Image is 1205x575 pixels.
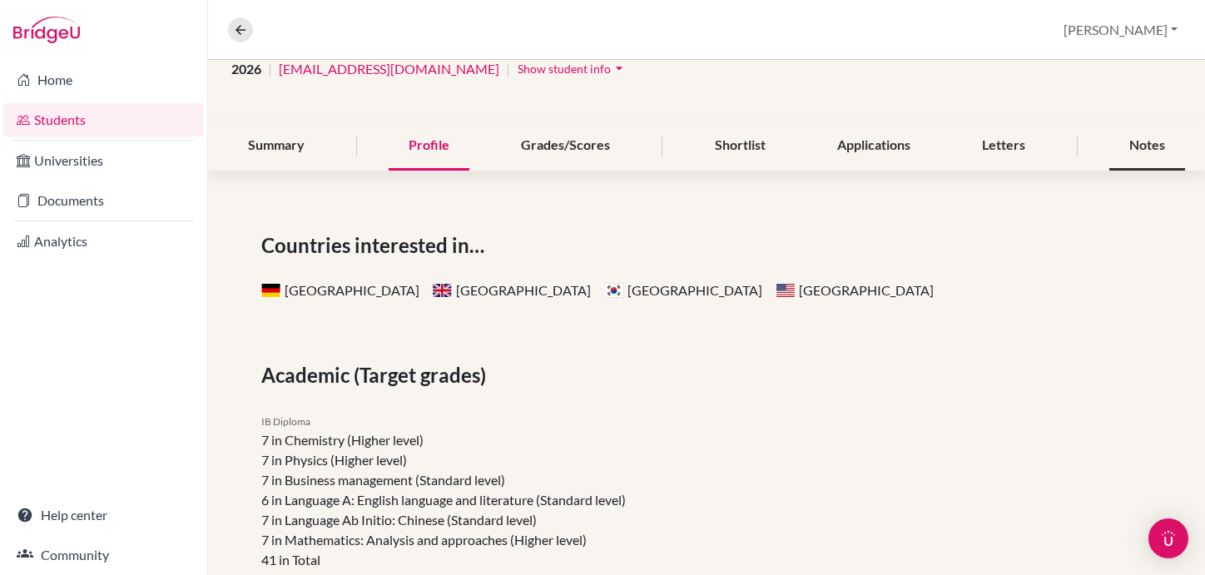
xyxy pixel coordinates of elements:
span: [GEOGRAPHIC_DATA] [433,282,591,298]
li: 7 in Physics (Higher level) [261,450,694,470]
span: Academic (Target grades) [261,360,493,390]
div: Shortlist [695,121,786,171]
li: 7 in Business management (Standard level) [261,470,694,490]
button: Show student infoarrow_drop_down [517,56,628,82]
span: IB Diploma [261,415,310,428]
a: Help center [3,498,204,532]
span: [GEOGRAPHIC_DATA] [604,282,762,298]
span: [GEOGRAPHIC_DATA] [776,282,934,298]
button: [PERSON_NAME] [1056,14,1185,46]
li: 6 in Language A: English language and literature (Standard level) [261,490,694,510]
div: Profile [389,121,469,171]
li: 7 in Language Ab Initio: Chinese (Standard level) [261,510,694,530]
a: Home [3,63,204,97]
img: Bridge-U [13,17,80,43]
span: Countries interested in… [261,230,491,260]
li: 7 in Mathematics: Analysis and approaches (Higher level) [261,530,694,550]
span: United States of America [776,283,796,298]
li: 7 in Chemistry (Higher level) [261,430,694,450]
a: Community [3,538,204,572]
i: arrow_drop_down [611,60,627,77]
div: Letters [962,121,1045,171]
a: Documents [3,184,204,217]
div: Applications [817,121,930,171]
div: Grades/Scores [501,121,630,171]
div: Summary [228,121,325,171]
span: Show student info [518,62,611,76]
span: | [268,59,272,79]
span: | [506,59,510,79]
a: Students [3,103,204,136]
span: [GEOGRAPHIC_DATA] [261,282,419,298]
span: 2026 [231,59,261,79]
a: [EMAIL_ADDRESS][DOMAIN_NAME] [279,59,499,79]
span: United Kingdom [433,283,453,298]
span: South Korea [604,283,624,298]
a: Universities [3,144,204,177]
a: Analytics [3,225,204,258]
span: Germany [261,283,281,298]
div: Notes [1109,121,1185,171]
li: 41 in Total [261,550,694,570]
div: Open Intercom Messenger [1148,518,1188,558]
